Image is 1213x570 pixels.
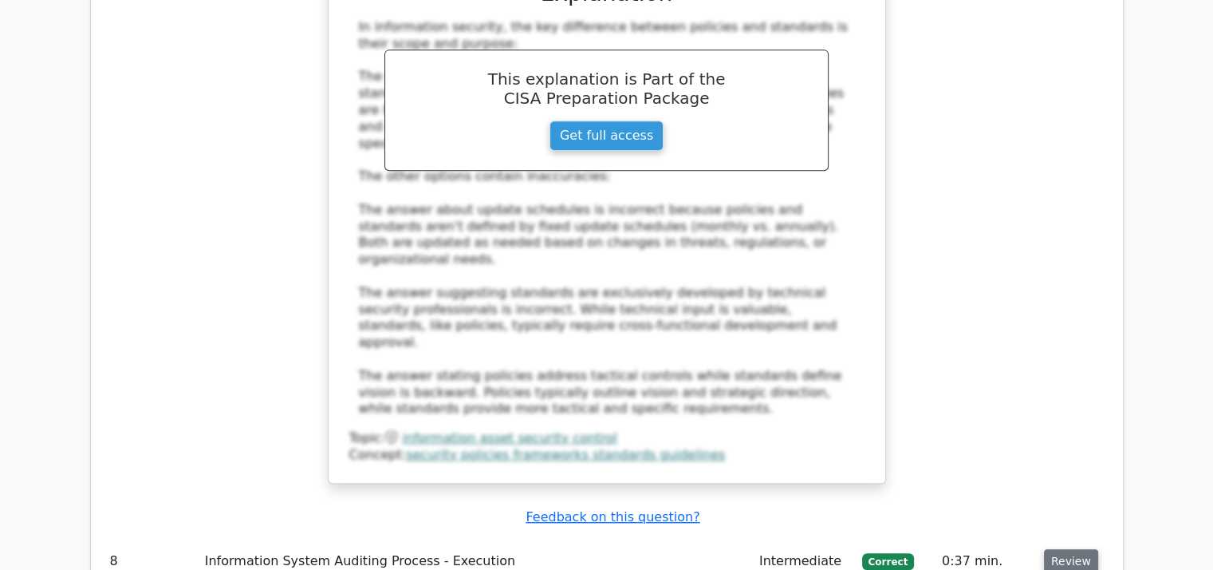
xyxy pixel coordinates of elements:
[862,553,914,569] span: Correct
[349,447,864,464] div: Concept:
[526,509,699,524] a: Feedback on this question?
[349,430,864,447] div: Topic:
[406,447,725,462] a: security policies frameworks standards guidelines
[549,121,664,151] a: Get full access
[402,430,617,445] a: information asset security control
[359,19,855,418] div: In information security, the key difference between policies and standards is their scope and pur...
